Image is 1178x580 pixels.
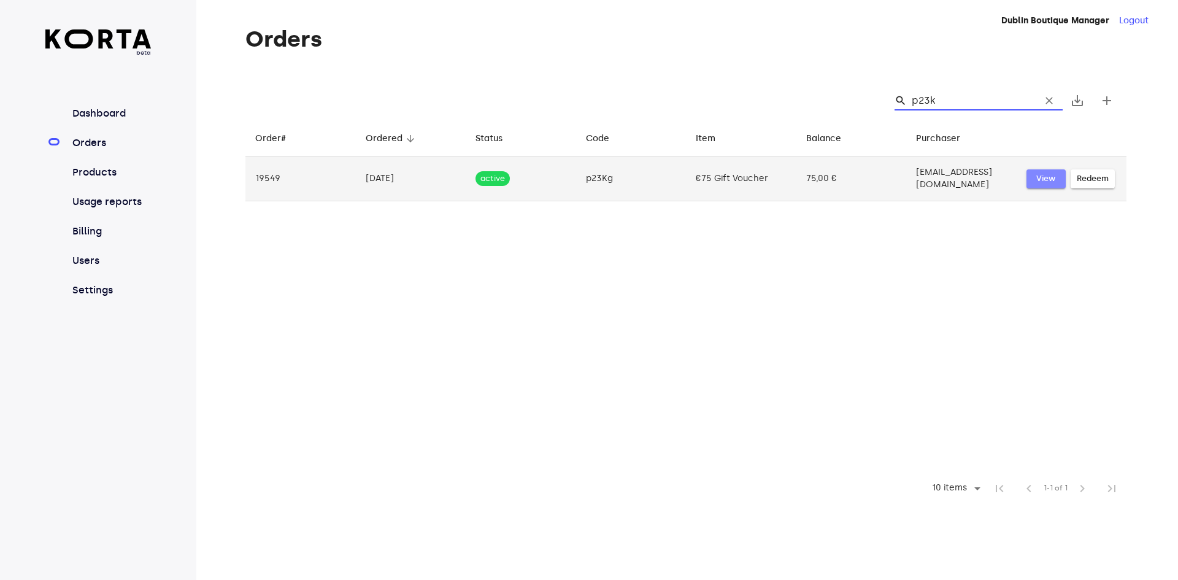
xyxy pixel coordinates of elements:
[696,131,715,146] div: Item
[1026,169,1066,188] button: View
[1063,86,1092,115] button: Export
[1001,15,1109,26] strong: Dublin Boutique Manager
[576,157,687,201] td: p23Kg
[70,195,152,209] a: Usage reports
[255,131,286,146] div: Order#
[405,133,416,144] span: arrow_downward
[475,131,518,146] span: Status
[45,29,152,48] img: Korta
[1036,87,1063,114] button: Clear Search
[1092,86,1122,115] button: Create new gift card
[1070,93,1085,108] span: save_alt
[924,479,985,498] div: 10 items
[70,283,152,298] a: Settings
[696,131,731,146] span: Item
[1033,172,1060,186] span: View
[1043,95,1055,107] span: clear
[929,483,970,493] div: 10 items
[475,131,502,146] div: Status
[1014,474,1044,503] span: Previous Page
[475,173,510,185] span: active
[70,106,152,121] a: Dashboard
[586,131,625,146] span: Code
[1077,172,1109,186] span: Redeem
[366,131,418,146] span: Ordered
[70,165,152,180] a: Products
[1099,93,1114,108] span: add
[1071,169,1115,188] button: Redeem
[245,27,1126,52] h1: Orders
[686,157,796,201] td: €75 Gift Voucher
[1097,474,1126,503] span: Last Page
[985,474,1014,503] span: First Page
[806,131,857,146] span: Balance
[70,253,152,268] a: Users
[806,131,841,146] div: Balance
[916,131,976,146] span: Purchaser
[366,131,402,146] div: Ordered
[906,157,1017,201] td: [EMAIL_ADDRESS][DOMAIN_NAME]
[45,48,152,57] span: beta
[1044,482,1068,495] span: 1-1 of 1
[912,91,1031,110] input: Search
[356,157,466,201] td: [DATE]
[586,131,609,146] div: Code
[255,131,302,146] span: Order#
[916,131,960,146] div: Purchaser
[1119,15,1149,27] button: Logout
[70,136,152,150] a: Orders
[796,157,907,201] td: 75,00 €
[45,29,152,57] a: beta
[895,95,907,107] span: Search
[70,224,152,239] a: Billing
[245,157,356,201] td: 19549
[1068,474,1097,503] span: Next Page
